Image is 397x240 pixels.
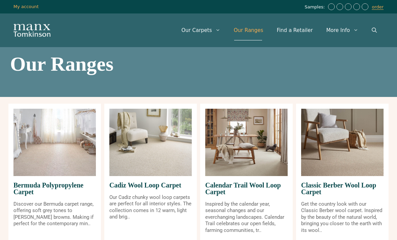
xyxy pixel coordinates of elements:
[13,24,50,37] img: Manx Tomkinson
[13,4,39,9] a: My account
[10,54,387,74] h1: Our Ranges
[109,176,192,194] span: Cadiz Wool Loop Carpet
[304,4,326,10] span: Samples:
[205,109,288,176] img: Calendar Trail Wool Loop Carpet
[301,109,384,176] img: Classic Berber Wool Loop Carpet
[320,20,365,40] a: More Info
[270,20,319,40] a: Find a Retailer
[109,194,192,220] p: Our Cadiz chunky wool loop carpets are perfect for all interior styles. The collection comes in 1...
[175,20,384,40] nav: Primary
[13,201,96,227] p: Discover our Bermuda carpet range, offering soft grey tones to [PERSON_NAME] browns. Making if pe...
[227,20,270,40] a: Our Ranges
[13,109,96,176] img: Bermuda Polypropylene Carpet
[372,4,384,10] a: order
[109,109,192,176] img: Cadiz Wool Loop Carpet
[175,20,227,40] a: Our Carpets
[301,201,384,234] p: Get the country look with our Classic Berber wool carpet. Inspired by the beauty of the natural w...
[205,176,288,201] span: Calendar Trail Wool Loop Carpet
[13,176,96,201] span: Bermuda Polypropylene Carpet
[205,201,288,234] p: Inspired by the calendar year, seasonal changes and our everchanging landscapes. Calendar Trail c...
[301,176,384,201] span: Classic Berber Wool Loop Carpet
[365,20,384,40] a: Open Search Bar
